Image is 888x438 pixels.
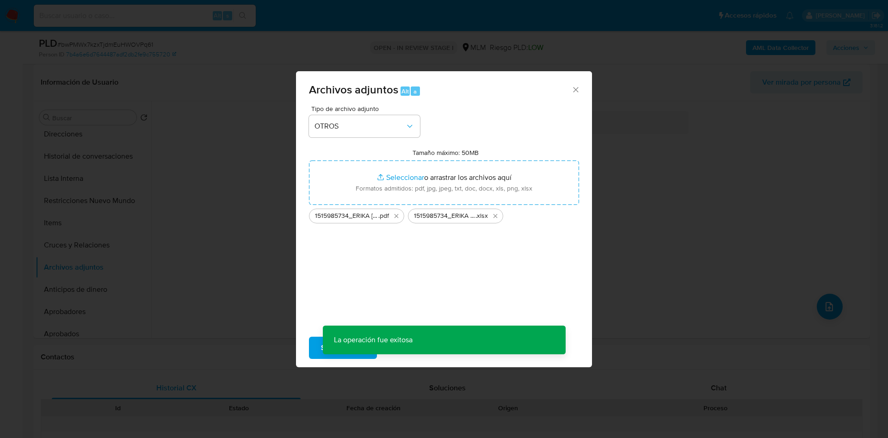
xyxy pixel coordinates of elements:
span: Subir archivo [321,338,365,358]
ul: Archivos seleccionados [309,205,579,223]
button: OTROS [309,115,420,137]
span: 1515985734_ERIKA [PERSON_NAME] LOPEZ_SEP2025 [315,211,378,221]
span: a [413,87,417,96]
span: Alt [401,87,409,96]
span: .pdf [378,211,389,221]
span: Tipo de archivo adjunto [311,105,422,112]
span: Archivos adjuntos [309,81,398,98]
span: .xlsx [475,211,488,221]
span: Cancelar [393,338,423,358]
button: Eliminar 1515985734_ERIKA IVONNE MOLINA LOPEZ_SEP2025.xlsx [490,210,501,222]
span: 1515985734_ERIKA [PERSON_NAME] LOPEZ_SEP2025 [414,211,475,221]
button: Subir archivo [309,337,377,359]
button: Eliminar 1515985734_ERIKA IVONNE MOLINA LOPEZ_SEP2025.pdf [391,210,402,222]
span: OTROS [314,122,405,131]
p: La operación fue exitosa [323,326,424,354]
button: Cerrar [571,85,580,93]
label: Tamaño máximo: 50MB [413,148,479,157]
